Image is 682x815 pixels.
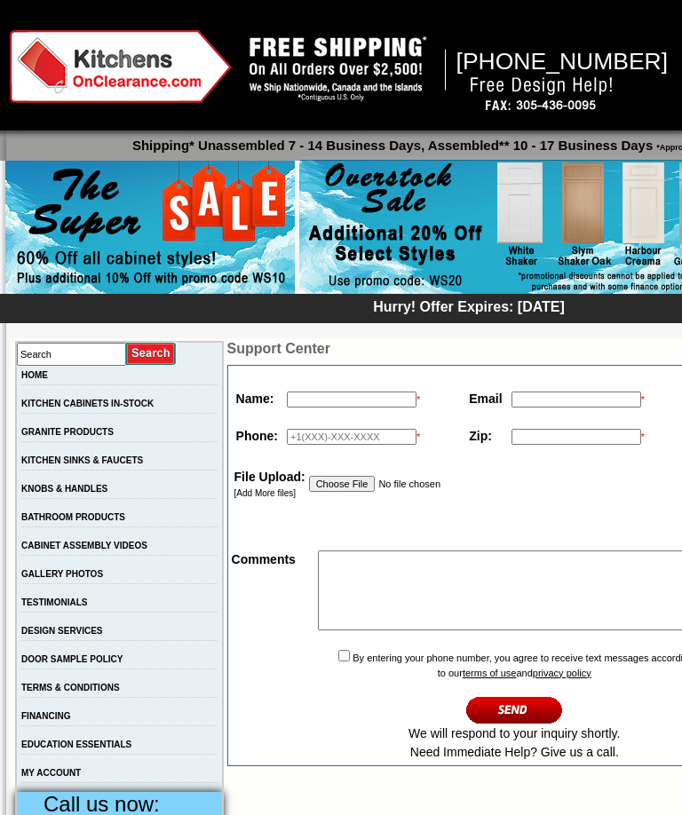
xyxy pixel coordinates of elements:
[126,342,177,366] input: Submit
[234,470,305,484] strong: File Upload:
[21,654,123,664] a: DOOR SAMPLE POLICY
[287,429,416,445] input: +1(XXX)-XXX-XXXX
[466,695,563,724] input: Continue
[21,455,143,465] a: KITCHEN SINKS & FAUCETS
[10,30,232,103] img: Kitchens on Clearance Logo
[21,512,125,522] a: BATHROOM PRODUCTS
[21,427,114,437] a: GRANITE PRODUCTS
[469,392,502,406] strong: Email
[21,399,154,408] a: KITCHEN CABINETS IN-STOCK
[21,711,71,721] a: FINANCING
[232,552,296,566] strong: Comments
[21,541,147,550] a: CABINET ASSEMBLY VIDEOS
[408,726,620,759] span: We will respond to your inquiry shortly. Need Immediate Help? Give us a call.
[21,768,81,778] a: MY ACCOUNT
[21,484,107,494] a: KNOBS & HANDLES
[21,740,131,749] a: EDUCATION ESSENTIALS
[234,488,296,498] a: [Add More files]
[21,597,87,607] a: TESTIMONIALS
[456,48,669,75] span: [PHONE_NUMBER]
[21,683,120,692] a: TERMS & CONDITIONS
[21,370,48,380] a: HOME
[533,668,591,678] a: privacy policy
[236,392,274,406] strong: Name:
[236,429,278,443] strong: Phone:
[21,569,103,579] a: GALLERY PHOTOS
[469,429,492,443] strong: Zip:
[21,626,103,636] a: DESIGN SERVICES
[463,668,517,678] a: terms of use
